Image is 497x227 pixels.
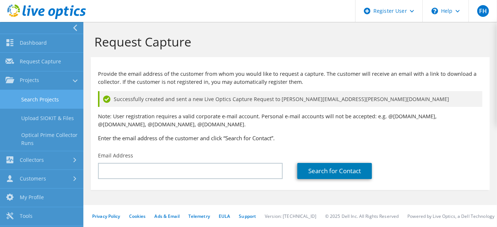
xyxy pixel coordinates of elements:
[98,152,133,159] label: Email Address
[219,213,230,219] a: EULA
[432,8,438,14] svg: \n
[407,213,494,219] li: Powered by Live Optics, a Dell Technology
[239,213,256,219] a: Support
[265,213,316,219] li: Version: [TECHNICAL_ID]
[98,134,482,142] h3: Enter the email address of the customer and click “Search for Contact”.
[98,70,482,86] p: Provide the email address of the customer from whom you would like to request a capture. The cust...
[155,213,180,219] a: Ads & Email
[98,112,482,129] p: Note: User registration requires a valid corporate e-mail account. Personal e-mail accounts will ...
[297,163,372,179] a: Search for Contact
[477,5,489,17] span: FH
[94,34,482,49] h1: Request Capture
[188,213,210,219] a: Telemetry
[129,213,146,219] a: Cookies
[114,95,449,103] span: Successfully created and sent a new Live Optics Capture Request to [PERSON_NAME][EMAIL_ADDRESS][P...
[325,213,399,219] li: © 2025 Dell Inc. All Rights Reserved
[92,213,120,219] a: Privacy Policy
